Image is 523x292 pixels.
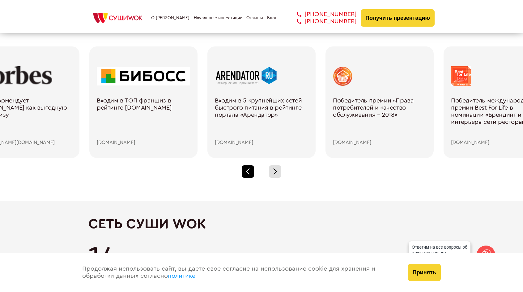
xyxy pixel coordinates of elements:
[194,15,242,20] a: Начальные инвестиции
[246,15,263,20] a: Отзывы
[168,273,195,279] a: политике
[333,140,426,145] div: [DOMAIN_NAME]
[88,11,147,25] img: СУШИWOK
[97,97,190,140] div: Входим в ТОП франшиз в рейтинге [DOMAIN_NAME]
[361,9,435,27] button: Получить презентацию
[215,140,308,145] div: [DOMAIN_NAME]
[333,97,426,140] div: Победитель премии «Права потребителей и качество обслуживания – 2018»
[408,264,441,281] button: Принять
[287,18,357,25] a: [PHONE_NUMBER]
[287,11,357,18] a: [PHONE_NUMBER]
[151,15,189,20] a: О [PERSON_NAME]
[215,97,308,140] div: Входим в 5 крупнейших сетей быстрого питания в рейтинге портала «Арендатор»
[267,15,277,20] a: Блог
[76,253,402,292] div: Продолжая использовать сайт, вы даете свое согласие на использование cookie для хранения и обрабо...
[409,241,470,264] div: Ответим на все вопросы об открытии вашего [PERSON_NAME]!
[97,140,190,145] div: [DOMAIN_NAME]
[88,216,435,232] h2: Сеть Суши Wok
[88,242,435,273] div: 14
